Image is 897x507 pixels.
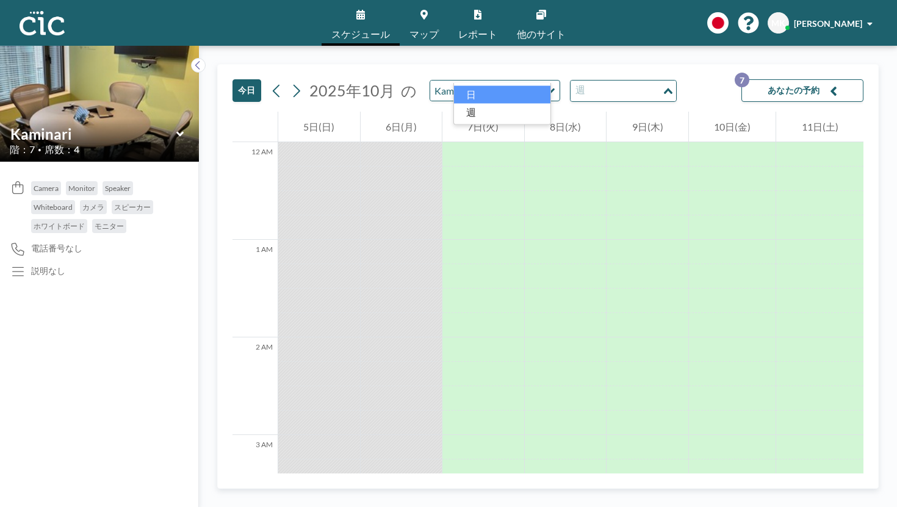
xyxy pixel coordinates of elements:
span: スピーカー [114,203,151,212]
div: 8日(水) [525,112,607,142]
div: 5日(日) [278,112,360,142]
span: [PERSON_NAME] [794,18,862,29]
div: 9日(木) [607,112,688,142]
span: Camera [34,184,59,193]
span: 2025年10月 [309,81,395,99]
img: organization-logo [20,11,65,35]
span: Whiteboard [34,203,73,212]
input: Kaminari [10,125,176,143]
div: 7日(火) [442,112,524,142]
span: 席数：4 [45,143,79,156]
div: 12 AM [232,142,278,240]
div: 11日(土) [776,112,863,142]
span: Monitor [68,184,95,193]
div: Search for option [571,81,676,101]
span: Speaker [105,184,131,193]
div: 6日(月) [361,112,442,142]
span: MK [771,18,785,29]
span: 他のサイト [517,29,566,39]
span: ホワイトボード [34,221,85,231]
span: カメラ [82,203,104,212]
div: 2 AM [232,337,278,435]
span: スケジュール [331,29,390,39]
span: モニター [95,221,124,231]
input: Search for option [572,83,661,99]
button: あなたの予約7 [741,79,863,102]
button: 今日 [232,79,261,102]
li: 日 [454,86,550,104]
p: 7 [735,73,749,87]
div: 説明なし [31,265,65,276]
span: の [401,81,417,100]
span: レポート [458,29,497,39]
div: 10日(金) [689,112,776,142]
li: 週 [454,103,550,121]
span: マップ [409,29,439,39]
input: Kaminari [430,81,547,101]
span: 電話番号なし [31,243,82,254]
span: • [38,146,41,154]
span: 階：7 [10,143,35,156]
div: 1 AM [232,240,278,337]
